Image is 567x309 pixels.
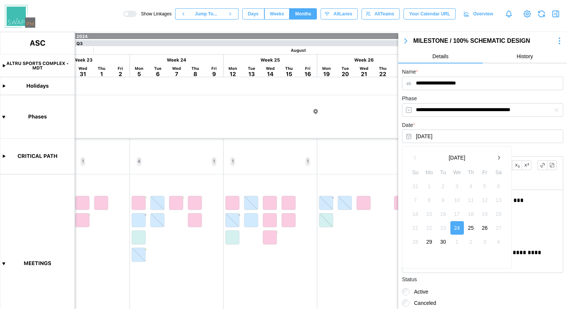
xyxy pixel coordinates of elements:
div: Status [402,276,417,284]
span: Weeks [270,9,284,19]
button: [DATE] [422,151,492,164]
label: Active [409,288,428,295]
button: Refresh Grid [536,9,547,19]
button: 1 April 2024 [423,179,436,193]
button: 30 April 2024 [436,235,450,249]
button: 23 April 2024 [436,221,450,235]
button: 5 April 2024 [478,179,492,193]
span: Show Linkages [136,11,171,17]
button: 21 April 2024 [409,221,422,235]
a: View Project [522,9,532,19]
img: Swap PM Logo [5,5,35,28]
label: Name [402,68,418,76]
span: Your Calendar URL [409,9,450,19]
div: MILESTONE / 100% SCHEMATIC DESIGN [413,36,552,46]
button: 11 April 2024 [464,193,478,207]
button: 16 April 2024 [436,207,450,221]
button: Close Drawer [550,9,561,19]
th: Fr [478,168,492,179]
label: Canceled [409,299,436,307]
button: 7 April 2024 [409,193,422,207]
button: 10 April 2024 [450,193,464,207]
button: 24 April 2024 [450,221,464,235]
button: 4 May 2024 [492,235,505,249]
span: Days [248,9,259,19]
button: 12 April 2024 [478,193,492,207]
button: 25 April 2024 [464,221,478,235]
button: 15 April 2024 [423,207,436,221]
button: 13 April 2024 [492,193,505,207]
button: 14 April 2024 [409,207,422,221]
button: 4 April 2024 [464,179,478,193]
button: 27 April 2024 [492,221,505,235]
span: Overview [473,9,493,19]
button: 20 April 2024 [492,207,505,221]
button: 6 April 2024 [492,179,505,193]
a: Notifications [502,8,515,20]
label: Date [402,121,415,130]
label: Phase [402,95,417,103]
th: Sa [492,168,505,179]
th: We [450,168,464,179]
button: 31 March 2024 [409,179,422,193]
button: Superscript [522,160,531,170]
button: 9 April 2024 [436,193,450,207]
span: Jump To... [195,9,217,19]
button: Remove link [547,160,557,170]
button: Apr 24, 2024 [402,130,563,143]
button: 19 April 2024 [478,207,492,221]
button: 26 April 2024 [478,221,492,235]
button: 1 May 2024 [450,235,464,249]
button: 3 April 2024 [450,179,464,193]
th: Th [464,168,478,179]
button: 8 April 2024 [423,193,436,207]
span: Details [432,54,448,59]
button: Link [537,160,547,170]
button: 17 April 2024 [450,207,464,221]
th: Mo [422,168,436,179]
button: 2 April 2024 [436,179,450,193]
button: Subscript [512,160,522,170]
button: 3 May 2024 [478,235,492,249]
span: All Teams [375,9,394,19]
th: Su [408,168,422,179]
button: 2 May 2024 [464,235,478,249]
span: Months [295,9,311,19]
button: 18 April 2024 [464,207,478,221]
th: Tu [436,168,450,179]
button: 29 April 2024 [423,235,436,249]
span: History [517,54,533,59]
span: All Lanes [333,9,352,19]
button: 22 April 2024 [423,221,436,235]
button: 28 April 2024 [409,235,422,249]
